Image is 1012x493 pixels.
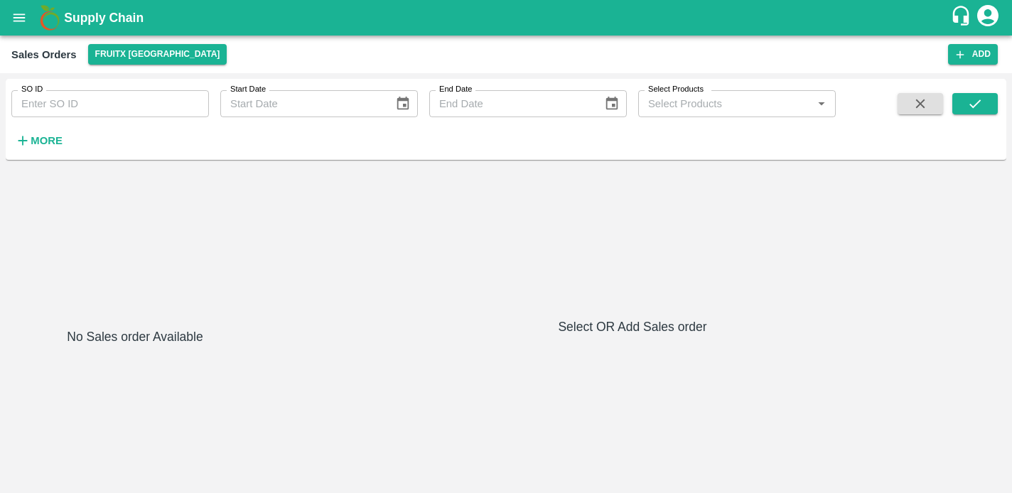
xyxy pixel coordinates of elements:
label: Start Date [230,84,266,95]
button: More [11,129,66,153]
button: open drawer [3,1,36,34]
div: account of current user [975,3,1001,33]
button: Choose date [598,90,625,117]
b: Supply Chain [64,11,144,25]
input: End Date [429,90,593,117]
h6: Select OR Add Sales order [264,317,1001,337]
input: Enter SO ID [11,90,209,117]
input: Select Products [642,94,808,113]
button: Select DC [88,44,227,65]
div: customer-support [950,5,975,31]
button: Open [812,94,831,113]
button: Add [948,44,998,65]
h6: No Sales order Available [67,327,203,482]
a: Supply Chain [64,8,950,28]
button: Choose date [389,90,416,117]
input: Start Date [220,90,384,117]
label: Select Products [648,84,704,95]
div: Sales Orders [11,45,77,64]
strong: More [31,135,63,146]
label: SO ID [21,84,43,95]
img: logo [36,4,64,32]
label: End Date [439,84,472,95]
